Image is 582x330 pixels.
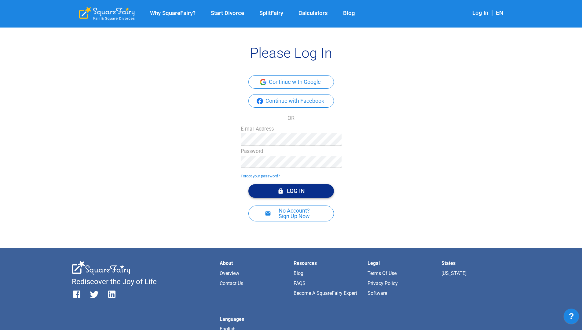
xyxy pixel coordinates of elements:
[72,261,130,275] div: SquareFairy White Logo
[368,270,397,276] a: Terms of Use
[220,270,239,276] a: Overview
[441,270,467,276] a: [US_STATE]
[260,79,266,85] img: Google Social Icon
[79,7,135,20] div: SquareFairy Logo
[291,10,335,17] a: Calculators
[368,280,398,286] a: Privacy Policy
[248,206,334,221] button: No Account? Sign Up Now
[441,261,511,266] li: States
[218,115,364,121] div: OR
[368,261,437,266] li: Legal
[335,10,363,17] a: Blog
[220,261,289,266] li: About
[496,9,503,17] div: EN
[248,184,334,198] button: Log In
[241,174,280,178] a: Forgot your password?
[70,46,512,60] div: Please Log In
[294,290,357,296] a: Become a SquareFairy Expert
[203,10,252,17] a: Start Divorce
[248,75,334,89] button: Google Social IconContinue with Google
[257,98,263,104] img: Facebook Social Icon
[248,94,334,108] button: Facebook Social IconContinue with Facebook
[294,270,303,276] a: Blog
[294,261,363,266] li: Resources
[252,10,291,17] a: SplitFairy
[368,290,387,296] a: Software
[142,10,203,17] a: Why SquareFairy?
[72,279,215,285] li: Rediscover the Joy of Life
[472,9,488,16] a: Log In
[488,9,496,16] span: |
[220,317,289,322] li: Languages
[220,280,243,286] a: Contact Us
[241,125,274,133] label: E-mail Address
[241,148,263,155] label: Password
[561,306,582,330] iframe: JSD widget
[294,280,306,286] a: FAQS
